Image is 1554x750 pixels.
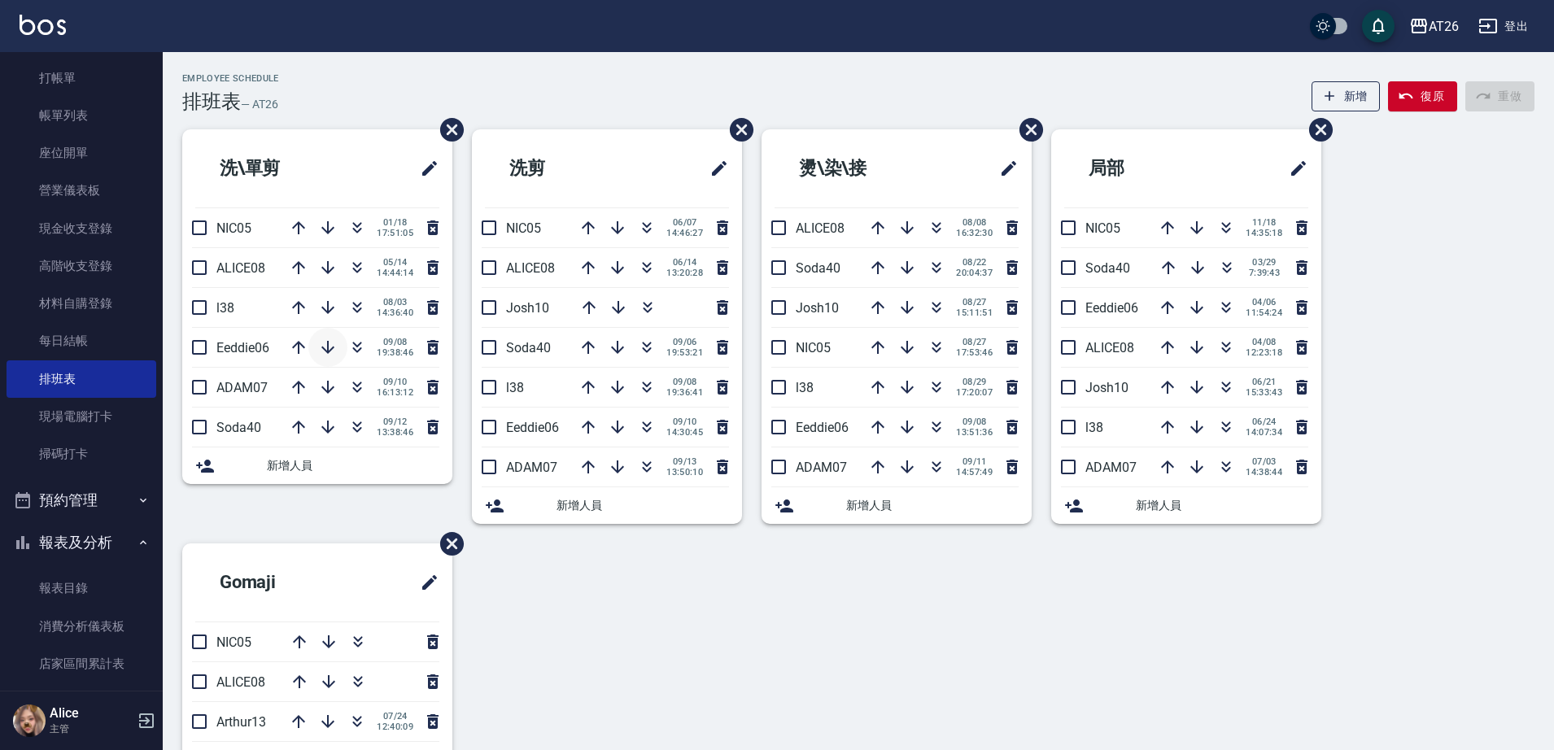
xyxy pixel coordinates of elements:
span: ALICE08 [1085,340,1134,355]
span: Soda40 [216,420,261,435]
span: 修改班表的標題 [1279,149,1308,188]
span: 08/08 [956,217,993,228]
h2: Gomaji [195,553,355,612]
span: 13:38:46 [377,427,413,438]
span: 刪除班表 [718,106,756,154]
span: ADAM07 [796,460,847,475]
a: 每日結帳 [7,322,156,360]
span: 19:36:41 [666,387,703,398]
span: 14:46:27 [666,228,703,238]
span: Eeddie06 [796,420,849,435]
h2: 洗剪 [485,139,635,198]
span: 13:20:28 [666,268,703,278]
span: 06/21 [1246,377,1282,387]
span: 刪除班表 [1297,106,1335,154]
span: 09/08 [377,337,413,347]
span: ALICE08 [216,260,265,276]
span: 08/03 [377,297,413,307]
span: 15:33:43 [1246,387,1282,398]
a: 現場電腦打卡 [7,398,156,435]
h3: 排班表 [182,90,241,113]
span: Eeddie06 [506,420,559,435]
button: 新增 [1312,81,1381,111]
span: 新增人員 [557,497,729,514]
span: Eeddie06 [1085,300,1138,316]
div: 新增人員 [182,447,452,484]
span: NIC05 [506,220,541,236]
span: 17:20:07 [956,387,993,398]
span: 16:32:30 [956,228,993,238]
span: 14:57:49 [956,467,993,477]
span: 7:39:43 [1246,268,1282,278]
span: 11:54:24 [1246,307,1282,318]
span: 新增人員 [846,497,1019,514]
span: 13:51:36 [956,427,993,438]
span: 07/03 [1246,456,1282,467]
span: ALICE08 [796,220,845,236]
span: 20:04:37 [956,268,993,278]
span: Josh10 [796,300,839,316]
span: 修改班表的標題 [989,149,1019,188]
a: 消費分析儀表板 [7,608,156,645]
button: AT26 [1403,10,1465,43]
a: 現金收支登錄 [7,210,156,247]
span: Eeddie06 [216,340,269,355]
span: Arthur13 [216,714,266,730]
h2: Employee Schedule [182,73,279,84]
h5: Alice [50,705,133,722]
span: 13:50:10 [666,467,703,477]
button: save [1362,10,1395,42]
a: 店家日報表 [7,682,156,720]
span: 12:40:09 [377,722,413,732]
a: 座位開單 [7,134,156,172]
span: 14:44:14 [377,268,413,278]
span: 05/14 [377,257,413,268]
span: NIC05 [1085,220,1120,236]
span: Soda40 [796,260,840,276]
h2: 洗\單剪 [195,139,357,198]
p: 主管 [50,722,133,736]
span: 04/06 [1246,297,1282,307]
span: Josh10 [1085,380,1128,395]
span: 14:38:44 [1246,467,1282,477]
span: 新增人員 [267,457,439,474]
span: 11/18 [1246,217,1282,228]
div: 新增人員 [472,487,742,524]
span: 17:53:46 [956,347,993,358]
a: 報表目錄 [7,569,156,607]
span: l38 [506,380,524,395]
span: 刪除班表 [428,106,466,154]
span: 09/10 [666,416,703,427]
a: 店家區間累計表 [7,645,156,682]
span: Josh10 [506,300,549,316]
a: 排班表 [7,360,156,398]
span: 06/07 [666,217,703,228]
span: 09/10 [377,377,413,387]
span: 08/29 [956,377,993,387]
button: 報表及分析 [7,521,156,564]
div: 新增人員 [1051,487,1321,524]
span: ALICE08 [506,260,555,276]
button: 預約管理 [7,479,156,521]
h6: — AT26 [241,96,278,113]
span: 09/06 [666,337,703,347]
span: 刪除班表 [428,520,466,568]
span: NIC05 [216,220,251,236]
a: 營業儀表板 [7,172,156,209]
span: ADAM07 [1085,460,1137,475]
span: Soda40 [1085,260,1130,276]
div: 新增人員 [762,487,1032,524]
a: 打帳單 [7,59,156,97]
h2: 局部 [1064,139,1214,198]
span: 17:51:05 [377,228,413,238]
span: 09/11 [956,456,993,467]
span: 14:30:45 [666,427,703,438]
span: 01/18 [377,217,413,228]
span: 12:23:18 [1246,347,1282,358]
span: 06/14 [666,257,703,268]
span: 07/24 [377,711,413,722]
button: 復原 [1388,81,1457,111]
span: 09/12 [377,416,413,427]
div: AT26 [1429,16,1459,37]
span: 刪除班表 [1007,106,1045,154]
